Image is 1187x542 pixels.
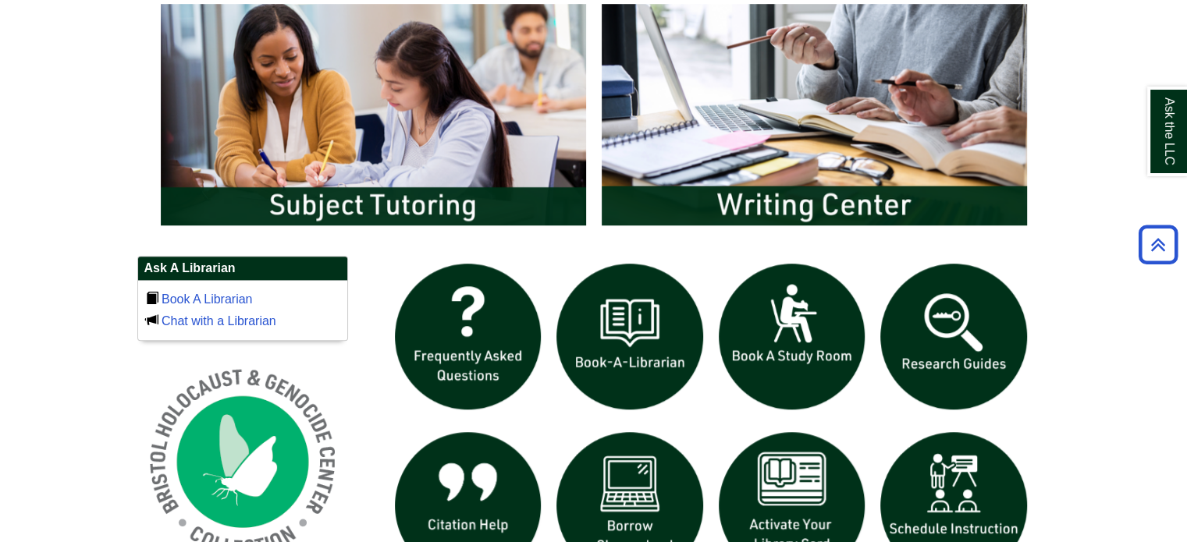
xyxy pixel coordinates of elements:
img: frequently asked questions [387,256,549,418]
img: Research Guides icon links to research guides web page [872,256,1035,418]
img: Book a Librarian icon links to book a librarian web page [549,256,711,418]
h2: Ask A Librarian [138,257,347,281]
a: Back to Top [1133,234,1183,255]
img: book a study room icon links to book a study room web page [711,256,873,418]
a: Chat with a Librarian [162,314,276,328]
a: Book A Librarian [162,292,253,306]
